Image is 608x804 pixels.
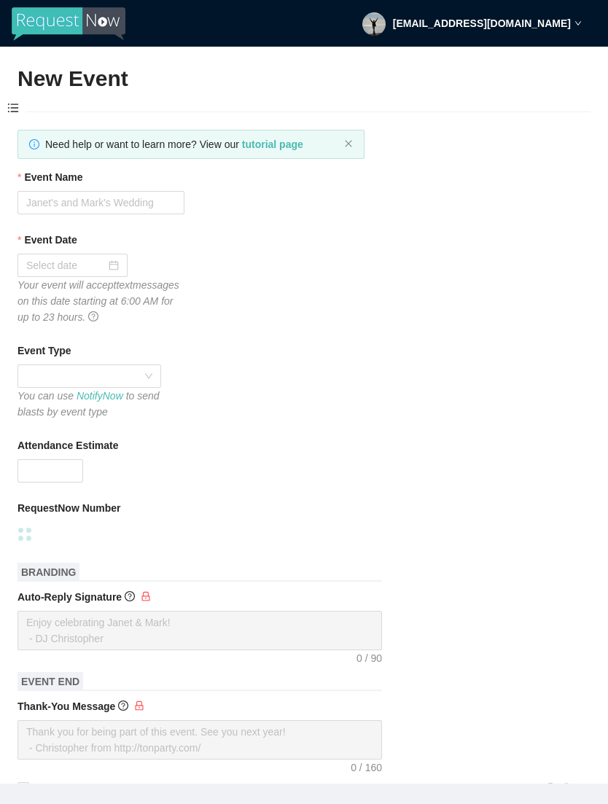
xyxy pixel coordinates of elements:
span: BRANDING [17,563,79,582]
b: Attendance Estimate [17,437,118,453]
h2: New Event [17,64,591,94]
img: 4ecfebb34504181cbc197646e1c84b95 [362,12,386,36]
b: Event Type [17,343,71,359]
input: Janet's and Mark's Wedding [17,191,184,214]
b: Event Name [24,169,82,185]
span: question-circle [545,783,556,793]
span: lock [141,591,151,601]
button: close [344,139,353,149]
span: lock [134,700,144,711]
input: Select date [26,257,106,273]
span: [NEW] [35,783,64,795]
span: lock [561,783,572,793]
b: Thank-You Message [17,700,115,712]
strong: [EMAIL_ADDRESS][DOMAIN_NAME] [393,17,571,29]
span: Need help or want to learn more? View our [45,138,303,150]
i: Your event will accept text messages on this date starting at 6:00 AM for up to 23 hours. [17,279,179,323]
img: RequestNow [12,7,125,41]
div: You can use to send blasts by event type [17,388,161,420]
a: NotifyNow [77,390,123,402]
span: down [574,20,582,27]
span: question-circle [125,591,135,601]
span: info-circle [29,139,39,149]
span: question-circle [118,700,128,711]
b: RequestNow Number [17,500,121,516]
b: Auto-Reply Signature [17,591,122,603]
a: tutorial page [242,138,303,150]
b: Event Date [24,232,77,248]
span: close [344,139,353,148]
span: Schedule your thank-you message to automatically send around 10:00 AM following the end of your e... [35,783,572,795]
span: question-circle [88,311,98,321]
span: EVENT END [17,672,83,691]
